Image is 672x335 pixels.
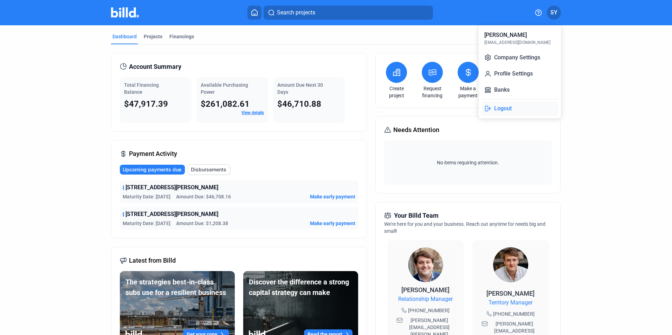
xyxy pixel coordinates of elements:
[482,83,558,97] button: Banks
[482,51,558,65] button: Company Settings
[484,31,527,39] div: [PERSON_NAME]
[482,67,558,81] button: Profile Settings
[484,39,550,46] div: [EMAIL_ADDRESS][DOMAIN_NAME]
[482,101,558,116] button: Logout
